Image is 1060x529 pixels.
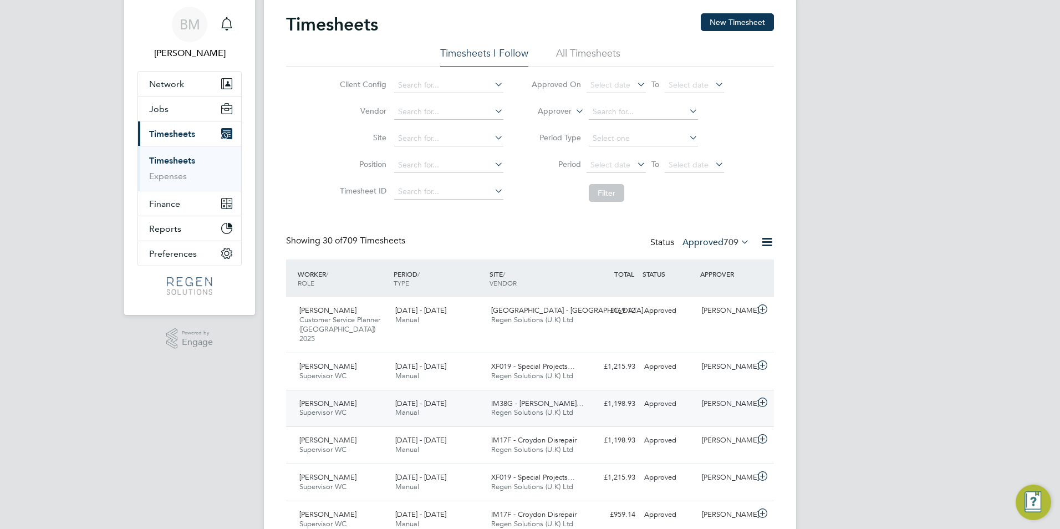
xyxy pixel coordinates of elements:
div: [PERSON_NAME] [697,302,755,320]
span: Regen Solutions (U.K) Ltd [491,371,573,380]
span: TYPE [394,278,409,287]
span: Select date [590,80,630,90]
span: Manual [395,445,419,454]
span: Manual [395,482,419,491]
span: [PERSON_NAME] [299,306,356,315]
span: Regen Solutions (U.K) Ltd [491,482,573,491]
div: £1,215.93 [582,358,640,376]
div: £169.12 [582,302,640,320]
button: Network [138,72,241,96]
a: Expenses [149,171,187,181]
a: Powered byEngage [166,328,213,349]
span: XF019 - Special Projects… [491,362,575,371]
button: New Timesheet [701,13,774,31]
input: Search for... [394,131,503,146]
span: Manual [395,315,419,324]
li: Timesheets I Follow [440,47,528,67]
span: Preferences [149,248,197,259]
span: Select date [590,160,630,170]
span: Manual [395,371,419,380]
label: Approver [522,106,572,117]
span: Supervisor WC [299,445,346,454]
span: Regen Solutions (U.K) Ltd [491,408,573,417]
span: Select date [669,160,709,170]
div: Status [650,235,752,251]
span: Engage [182,338,213,347]
span: [DATE] - [DATE] [395,306,446,315]
label: Position [337,159,386,169]
span: Manual [395,519,419,528]
span: [PERSON_NAME] [299,510,356,519]
img: regensolutions-logo-retina.png [167,277,212,295]
h2: Timesheets [286,13,378,35]
div: [PERSON_NAME] [697,358,755,376]
span: / [326,269,328,278]
div: [PERSON_NAME] [697,395,755,413]
button: Engage Resource Center [1016,485,1051,520]
label: Approved [682,237,750,248]
div: APPROVER [697,264,755,284]
span: [PERSON_NAME] [299,399,356,408]
div: [PERSON_NAME] [697,506,755,524]
div: Approved [640,506,697,524]
span: Supervisor WC [299,371,346,380]
span: Billy Mcnamara [137,47,242,60]
span: TOTAL [614,269,634,278]
div: [PERSON_NAME] [697,431,755,450]
span: [PERSON_NAME] [299,472,356,482]
span: [GEOGRAPHIC_DATA] - [GEOGRAPHIC_DATA]… [491,306,650,315]
label: Site [337,133,386,143]
span: 709 Timesheets [323,235,405,246]
span: IM17F - Croydon Disrepair [491,510,577,519]
label: Client Config [337,79,386,89]
div: PERIOD [391,264,487,293]
a: Timesheets [149,155,195,166]
span: [DATE] - [DATE] [395,472,446,482]
label: Approved On [531,79,581,89]
span: Customer Service Planner ([GEOGRAPHIC_DATA]) 2025 [299,315,380,343]
button: Preferences [138,241,241,266]
span: VENDOR [490,278,517,287]
span: XF019 - Special Projects… [491,472,575,482]
span: Finance [149,199,180,209]
a: BM[PERSON_NAME] [137,7,242,60]
div: Approved [640,302,697,320]
a: Go to home page [137,277,242,295]
div: £1,215.93 [582,469,640,487]
input: Search for... [394,104,503,120]
button: Reports [138,216,241,241]
button: Finance [138,191,241,216]
label: Period Type [531,133,581,143]
span: Supervisor WC [299,408,346,417]
span: / [417,269,420,278]
label: Period [531,159,581,169]
div: Showing [286,235,407,247]
span: [PERSON_NAME] [299,362,356,371]
span: IM17F - Croydon Disrepair [491,435,577,445]
span: / [503,269,505,278]
div: [PERSON_NAME] [697,469,755,487]
span: Manual [395,408,419,417]
span: Reports [149,223,181,234]
span: Select date [669,80,709,90]
button: Timesheets [138,121,241,146]
span: Timesheets [149,129,195,139]
input: Search for... [394,184,503,200]
span: [DATE] - [DATE] [395,399,446,408]
span: Regen Solutions (U.K) Ltd [491,315,573,324]
div: £1,198.93 [582,395,640,413]
div: Approved [640,395,697,413]
div: STATUS [640,264,697,284]
label: Timesheet ID [337,186,386,196]
span: Regen Solutions (U.K) Ltd [491,519,573,528]
span: [PERSON_NAME] [299,435,356,445]
span: Regen Solutions (U.K) Ltd [491,445,573,454]
div: Timesheets [138,146,241,191]
div: Approved [640,469,697,487]
span: [DATE] - [DATE] [395,510,446,519]
input: Select one [589,131,698,146]
div: WORKER [295,264,391,293]
span: To [648,157,662,171]
span: To [648,77,662,91]
span: [DATE] - [DATE] [395,435,446,445]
